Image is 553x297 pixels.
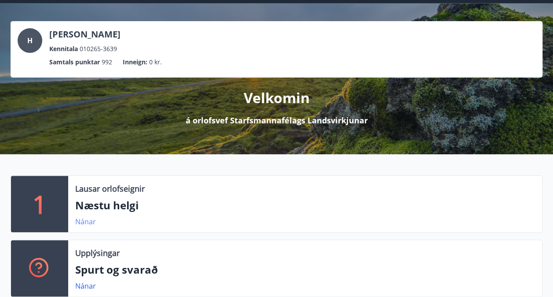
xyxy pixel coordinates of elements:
p: Samtals punktar [49,57,100,67]
span: 992 [102,57,112,67]
p: Lausar orlofseignir [75,183,145,194]
p: Velkomin [244,88,310,108]
a: Nánar [75,217,96,226]
p: Inneign : [123,57,147,67]
span: 0 kr. [149,57,162,67]
span: 010265-3639 [80,44,117,54]
p: á orlofsvef Starfsmannafélags Landsvirkjunar [186,115,368,126]
a: Nánar [75,281,96,291]
p: Spurt og svarað [75,262,535,277]
p: Kennitala [49,44,78,54]
p: 1 [33,187,47,221]
p: Næstu helgi [75,198,535,213]
p: [PERSON_NAME] [49,28,121,41]
p: Upplýsingar [75,247,120,259]
span: H [27,36,33,45]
